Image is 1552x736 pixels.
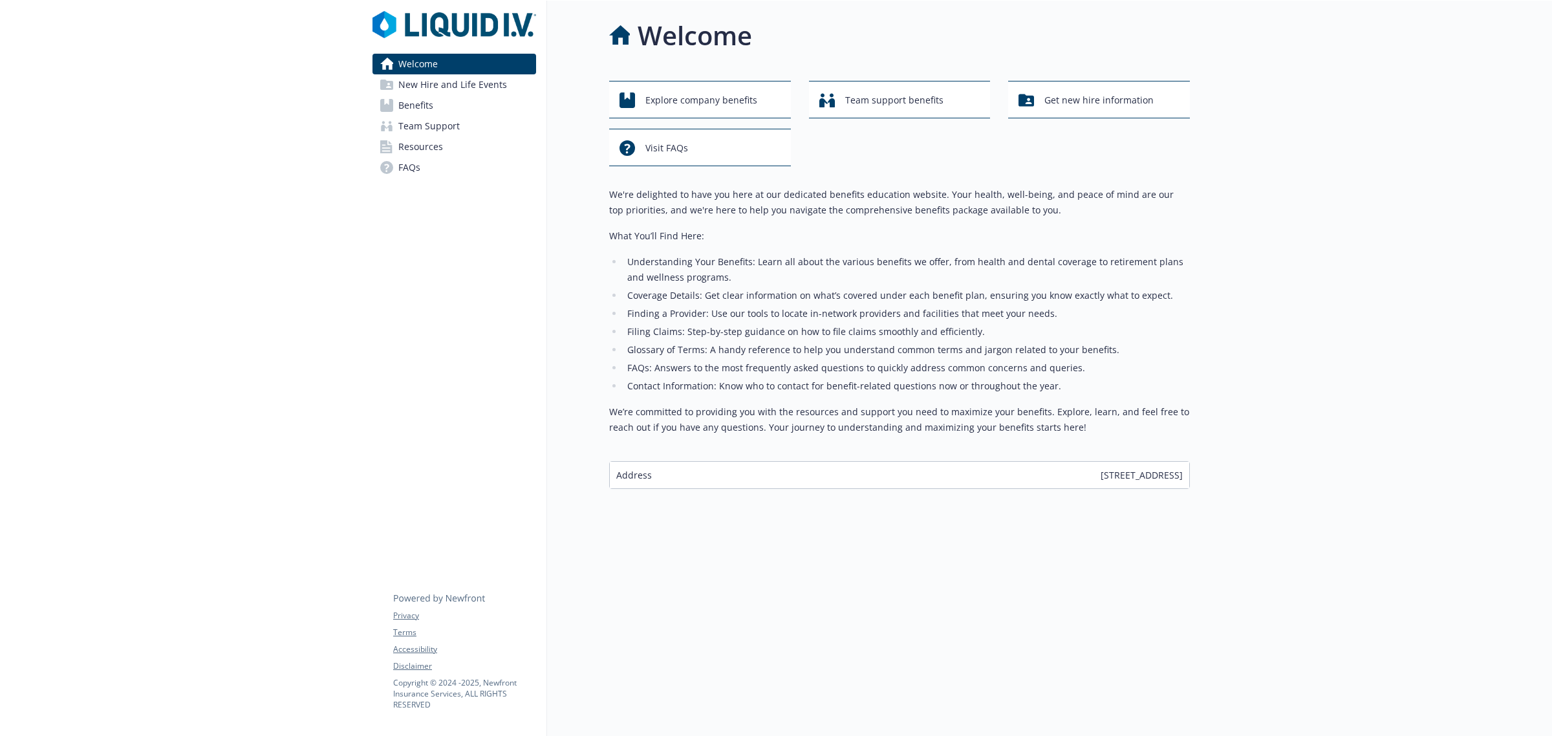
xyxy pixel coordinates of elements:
li: Finding a Provider: Use our tools to locate in-network providers and facilities that meet your ne... [623,306,1190,321]
a: Terms [393,627,535,638]
li: Filing Claims: Step-by-step guidance on how to file claims smoothly and efficiently. [623,324,1190,340]
p: We're delighted to have you here at our dedicated benefits education website. Your health, well-b... [609,187,1190,218]
a: Welcome [372,54,536,74]
span: Explore company benefits [645,88,757,113]
span: Team Support [398,116,460,136]
a: Privacy [393,610,535,622]
span: Get new hire information [1044,88,1154,113]
span: Visit FAQs [645,136,688,160]
button: Explore company benefits [609,81,791,118]
span: [STREET_ADDRESS] [1101,468,1183,482]
span: Team support benefits [845,88,943,113]
a: Benefits [372,95,536,116]
h1: Welcome [638,16,752,55]
span: New Hire and Life Events [398,74,507,95]
button: Team support benefits [809,81,991,118]
a: Team Support [372,116,536,136]
p: We’re committed to providing you with the resources and support you need to maximize your benefit... [609,404,1190,435]
li: Understanding Your Benefits: Learn all about the various benefits we offer, from health and denta... [623,254,1190,285]
span: Benefits [398,95,433,116]
li: FAQs: Answers to the most frequently asked questions to quickly address common concerns and queries. [623,360,1190,376]
span: Welcome [398,54,438,74]
a: Accessibility [393,644,535,655]
a: Resources [372,136,536,157]
button: Get new hire information [1008,81,1190,118]
span: FAQs [398,157,420,178]
li: Coverage Details: Get clear information on what’s covered under each benefit plan, ensuring you k... [623,288,1190,303]
li: Glossary of Terms: A handy reference to help you understand common terms and jargon related to yo... [623,342,1190,358]
li: Contact Information: Know who to contact for benefit-related questions now or throughout the year. [623,378,1190,394]
a: FAQs [372,157,536,178]
span: Address [616,468,652,482]
p: Copyright © 2024 - 2025 , Newfront Insurance Services, ALL RIGHTS RESERVED [393,677,535,710]
a: New Hire and Life Events [372,74,536,95]
p: What You’ll Find Here: [609,228,1190,244]
span: Resources [398,136,443,157]
a: Disclaimer [393,660,535,672]
button: Visit FAQs [609,129,791,166]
